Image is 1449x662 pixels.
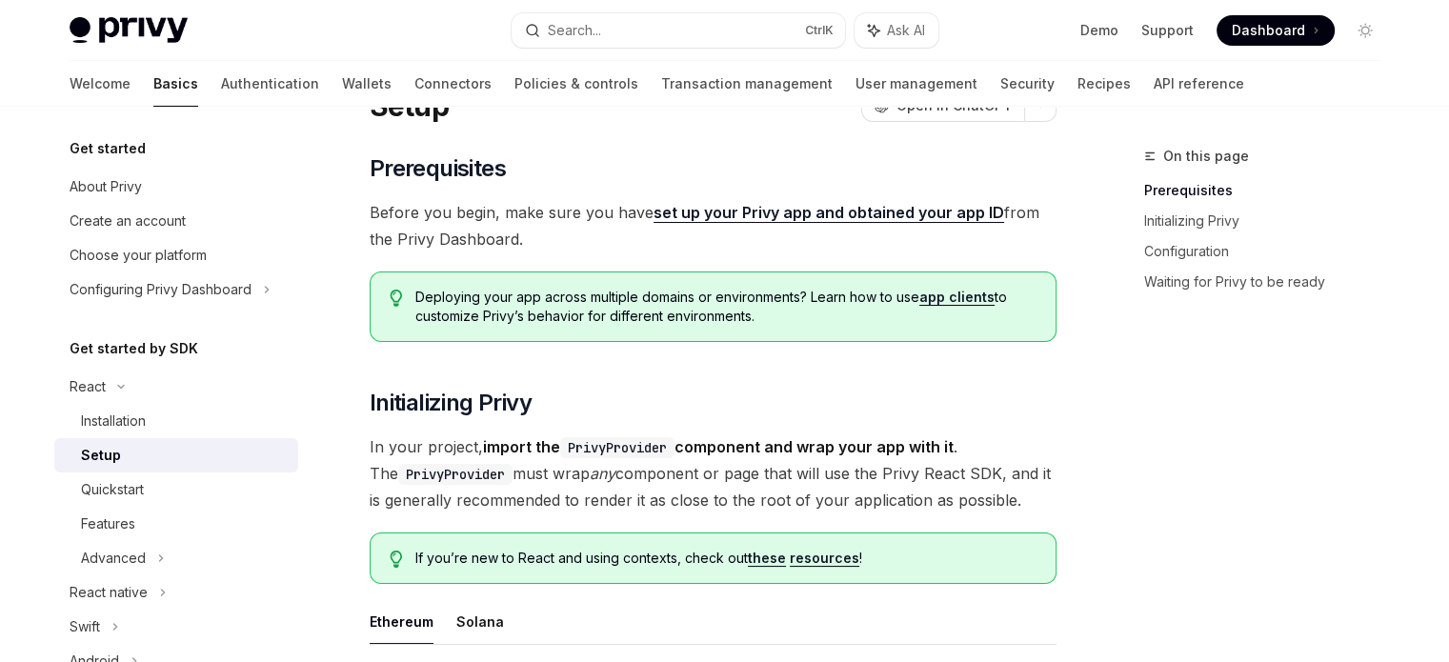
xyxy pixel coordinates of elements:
div: Quickstart [81,478,144,501]
div: Search... [548,19,601,42]
button: Search...CtrlK [512,13,845,48]
a: Quickstart [54,472,298,507]
a: Prerequisites [1144,175,1396,206]
a: Basics [153,61,198,107]
a: these [748,550,786,567]
div: Features [81,512,135,535]
em: any [590,464,615,483]
div: Swift [70,615,100,638]
div: React [70,375,106,398]
a: Choose your platform [54,238,298,272]
div: Installation [81,410,146,432]
a: Initializing Privy [1144,206,1396,236]
a: Authentication [221,61,319,107]
a: Recipes [1077,61,1131,107]
button: Toggle dark mode [1350,15,1380,46]
a: User management [855,61,977,107]
code: PrivyProvider [560,437,674,458]
button: Solana [456,599,504,644]
span: In your project, . The must wrap component or page that will use the Privy React SDK, and it is g... [370,433,1057,513]
div: About Privy [70,175,142,198]
h5: Get started by SDK [70,337,198,360]
button: Ethereum [370,599,433,644]
a: set up your Privy app and obtained your app ID [654,203,1004,223]
a: Configuration [1144,236,1396,267]
a: Create an account [54,204,298,238]
a: API reference [1154,61,1244,107]
button: Ask AI [855,13,938,48]
a: Features [54,507,298,541]
img: light logo [70,17,188,44]
div: Create an account [70,210,186,232]
div: Advanced [81,547,146,570]
a: Waiting for Privy to be ready [1144,267,1396,297]
a: Wallets [342,61,392,107]
a: app clients [919,289,995,306]
a: Demo [1080,21,1118,40]
svg: Tip [390,551,403,568]
code: PrivyProvider [398,464,513,485]
span: Dashboard [1232,21,1305,40]
div: Choose your platform [70,244,207,267]
a: Security [1000,61,1055,107]
span: Ask AI [887,21,925,40]
div: Setup [81,444,121,467]
a: Connectors [414,61,492,107]
span: Prerequisites [370,153,506,184]
strong: import the component and wrap your app with it [483,437,954,456]
h5: Get started [70,137,146,160]
a: Dashboard [1217,15,1335,46]
a: Transaction management [661,61,833,107]
span: On this page [1163,145,1249,168]
span: Deploying your app across multiple domains or environments? Learn how to use to customize Privy’s... [415,288,1036,326]
a: Setup [54,438,298,472]
a: About Privy [54,170,298,204]
div: Configuring Privy Dashboard [70,278,252,301]
a: Welcome [70,61,131,107]
a: Support [1141,21,1194,40]
a: Policies & controls [514,61,638,107]
a: Installation [54,404,298,438]
span: Ctrl K [805,23,834,38]
span: Initializing Privy [370,388,532,418]
a: resources [790,550,859,567]
span: If you’re new to React and using contexts, check out ! [415,549,1036,568]
svg: Tip [390,290,403,307]
span: Before you begin, make sure you have from the Privy Dashboard. [370,199,1057,252]
div: React native [70,581,148,604]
